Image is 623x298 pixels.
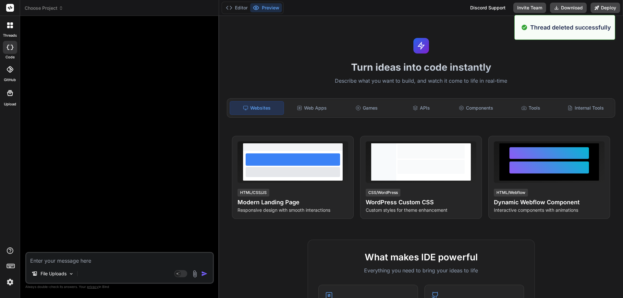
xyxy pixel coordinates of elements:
[550,3,587,13] button: Download
[238,198,348,207] h4: Modern Landing Page
[559,101,612,115] div: Internal Tools
[5,277,16,288] img: settings
[530,23,611,32] p: Thread deleted successfully
[366,189,400,197] div: CSS/WordPress
[366,198,476,207] h4: WordPress Custom CSS
[25,284,214,290] p: Always double-check its answers. Your in Bind
[285,101,339,115] div: Web Apps
[4,101,16,107] label: Upload
[223,3,250,12] button: Editor
[318,250,524,264] h2: What makes IDE powerful
[494,198,605,207] h4: Dynamic Webflow Component
[191,270,199,278] img: attachment
[25,5,63,11] span: Choose Project
[250,3,282,12] button: Preview
[41,270,67,277] p: File Uploads
[591,3,620,13] button: Deploy
[6,54,15,60] label: code
[87,285,99,289] span: privacy
[223,61,619,73] h1: Turn ideas into code instantly
[494,207,605,213] p: Interactive components with animations
[340,101,394,115] div: Games
[3,33,17,38] label: threads
[494,189,528,197] div: HTML/Webflow
[366,207,476,213] p: Custom styles for theme enhancement
[521,23,528,32] img: alert
[68,271,74,277] img: Pick Models
[238,207,348,213] p: Responsive design with smooth interactions
[466,3,509,13] div: Discord Support
[4,77,16,83] label: GitHub
[230,101,284,115] div: Websites
[395,101,448,115] div: APIs
[238,189,269,197] div: HTML/CSS/JS
[504,101,558,115] div: Tools
[513,3,546,13] button: Invite Team
[449,101,503,115] div: Components
[318,267,524,274] p: Everything you need to bring your ideas to life
[201,270,208,277] img: icon
[223,77,619,85] p: Describe what you want to build, and watch it come to life in real-time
